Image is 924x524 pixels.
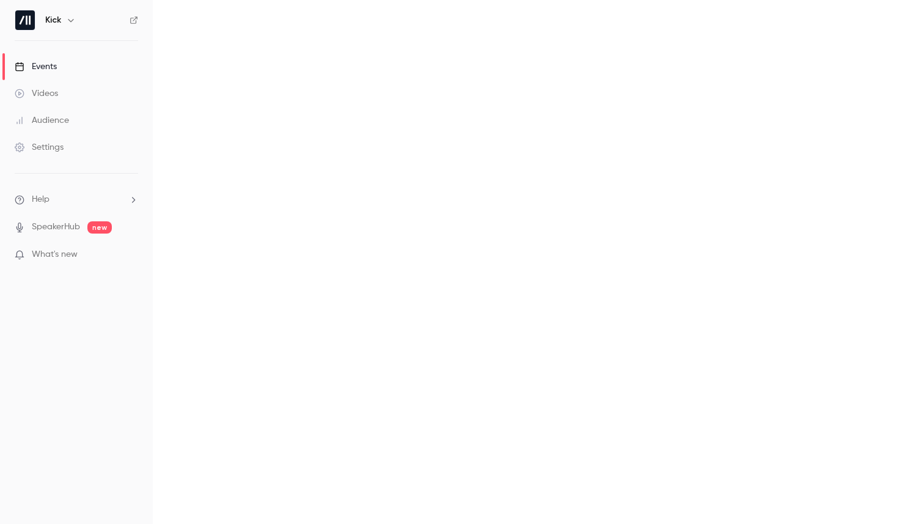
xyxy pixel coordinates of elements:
span: Help [32,193,50,206]
span: new [87,221,112,234]
div: Settings [15,141,64,153]
div: Audience [15,114,69,127]
a: SpeakerHub [32,221,80,234]
div: Videos [15,87,58,100]
h6: Kick [45,14,61,26]
img: Kick [15,10,35,30]
li: help-dropdown-opener [15,193,138,206]
div: Events [15,61,57,73]
span: What's new [32,248,78,261]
